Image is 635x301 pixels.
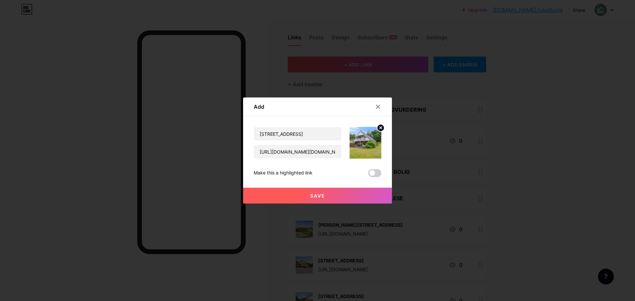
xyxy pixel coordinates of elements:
[243,188,392,204] button: Save
[350,127,381,159] img: link_thumbnail
[254,145,341,158] input: URL
[254,127,341,140] input: Title
[254,103,264,111] div: Add
[310,193,325,199] span: Save
[254,169,313,177] div: Make this a highlighted link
